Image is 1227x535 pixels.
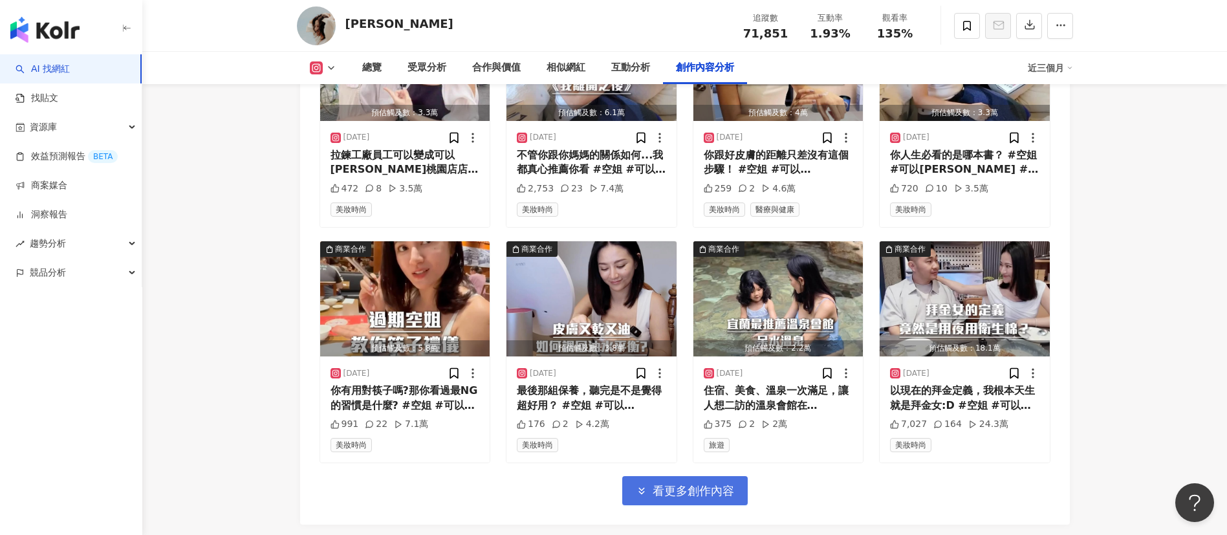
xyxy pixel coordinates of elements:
[933,418,962,431] div: 164
[320,340,490,356] div: 預估觸及數：5.8萬
[320,105,490,121] div: 預估觸及數：3.3萬
[968,418,1008,431] div: 24.3萬
[693,241,863,356] button: 商業合作預估觸及數：2.2萬
[806,12,855,25] div: 互動率
[30,229,66,258] span: 趨勢分析
[1175,483,1214,522] iframe: Help Scout Beacon - Open
[530,368,556,379] div: [DATE]
[761,418,787,431] div: 2萬
[331,384,480,413] div: 你有用對筷子嗎?那你看過最NG的習慣是什麼? #空姐 #可以[PERSON_NAME] #過期空姐 #面膜 #男生做臉 #過期空姐KIKO #kozy #KOOII #台北做臉 #台中做臉 #高...
[890,202,931,217] span: 美妝時尚
[506,241,677,356] img: post-image
[676,60,734,76] div: 創作內容分析
[10,17,80,43] img: logo
[16,239,25,248] span: rise
[320,241,490,356] img: post-image
[717,368,743,379] div: [DATE]
[704,148,853,177] div: 你跟好皮膚的距離只差沒有這個步驟！ #空姐 #可以[PERSON_NAME] #過期空姐 #面膜 #男生做臉 #過期空姐KIKO #kozy #KOOII #台北做臉 #台中做臉 #高雄做臉 #...
[16,92,58,105] a: 找貼文
[954,182,988,195] div: 3.5萬
[517,202,558,217] span: 美妝時尚
[552,418,569,431] div: 2
[16,63,70,76] a: searchAI 找網紅
[331,438,372,452] span: 美妝時尚
[345,16,453,32] div: [PERSON_NAME]
[547,60,585,76] div: 相似網紅
[903,132,929,143] div: [DATE]
[517,438,558,452] span: 美妝時尚
[653,484,734,498] span: 看更多創作內容
[704,438,730,452] span: 旅遊
[743,27,788,40] span: 71,851
[472,60,521,76] div: 合作與價值
[880,241,1050,356] button: 商業合作預估觸及數：18.1萬
[506,105,677,121] div: 預估觸及數：6.1萬
[521,243,552,256] div: 商業合作
[506,340,677,356] div: 預估觸及數：3.8萬
[388,182,422,195] div: 3.5萬
[30,113,57,142] span: 資源庫
[331,418,359,431] div: 991
[407,60,446,76] div: 受眾分析
[903,368,929,379] div: [DATE]
[530,132,556,143] div: [DATE]
[871,12,920,25] div: 觀看率
[890,148,1039,177] div: 你人生必看的是哪本書？ #空姐 #可以[PERSON_NAME] #過期空姐 #面膜 #男生做臉 #過期空姐KIKO #kozy #KOOII #台北做臉 #台中做臉 #高雄做臉 #肌膚諮詢 #...
[517,148,666,177] div: 不管你跟你媽媽的關係如何...我都真心推薦你看 #空姐 #可以[PERSON_NAME] #過期空姐 #面膜 #男生做臉 #過期空姐KIKO #kozy #KOOII #台北做臉 #台中做臉 #...
[16,150,118,163] a: 效益預測報告BETA
[708,243,739,256] div: 商業合作
[575,418,609,431] div: 4.2萬
[877,27,913,40] span: 135%
[517,182,554,195] div: 2,753
[365,418,387,431] div: 22
[331,182,359,195] div: 472
[320,241,490,356] button: 商業合作預估觸及數：5.8萬
[895,243,926,256] div: 商業合作
[622,476,748,505] button: 看更多創作內容
[693,105,863,121] div: 預估觸及數：4萬
[890,182,918,195] div: 720
[611,60,650,76] div: 互動分析
[890,384,1039,413] div: 以現在的拜金定義，我根本天生就是拜金女:D #空姐 #可以[PERSON_NAME] #過期空姐 #面膜 #男生做臉 #過期空姐KIKO #kozy #KOOII #台北做臉 #台中做臉 #高雄...
[343,132,370,143] div: [DATE]
[297,6,336,45] img: KOL Avatar
[343,368,370,379] div: [DATE]
[704,202,745,217] span: 美妝時尚
[331,148,480,177] div: 拉鍊工廠員工可以變成可以[PERSON_NAME]桃園店店長? #空姐 #可以[PERSON_NAME] #過期空姐 #面膜 #男生做臉 #過期空姐KIKO #kozy #KOOII #台北做臉...
[362,60,382,76] div: 總覽
[1028,58,1073,78] div: 近三個月
[761,182,796,195] div: 4.6萬
[30,258,66,287] span: 競品分析
[335,243,366,256] div: 商業合作
[394,418,428,431] div: 7.1萬
[880,340,1050,356] div: 預估觸及數：18.1萬
[717,132,743,143] div: [DATE]
[738,418,755,431] div: 2
[16,179,67,192] a: 商案媒合
[890,438,931,452] span: 美妝時尚
[365,182,382,195] div: 8
[738,182,755,195] div: 2
[693,241,863,356] img: post-image
[517,418,545,431] div: 176
[517,384,666,413] div: 最後那組保養，聽完是不是覺得超好用？ #空姐 #可以[PERSON_NAME] #過期空姐 #面膜 #男生做臉 #過期空姐KIKO #kozy #KOOII #台北做臉 #台中做臉 #高雄做臉 ...
[810,27,850,40] span: 1.93%
[750,202,799,217] span: 醫療與健康
[704,182,732,195] div: 259
[880,105,1050,121] div: 預估觸及數：3.3萬
[704,418,732,431] div: 375
[589,182,624,195] div: 7.4萬
[16,208,67,221] a: 洞察報告
[693,340,863,356] div: 預估觸及數：2.2萬
[506,241,677,356] button: 商業合作預估觸及數：3.8萬
[704,384,853,413] div: 住宿、美食、溫泉一次滿足，讓人想二訪的溫泉會館在[GEOGRAPHIC_DATA]? #空姐 #可以[PERSON_NAME] #過期空姐 #面膜 #男生做臉 #過期空姐KIKO #kozy #...
[925,182,948,195] div: 10
[331,202,372,217] span: 美妝時尚
[560,182,583,195] div: 23
[880,241,1050,356] img: post-image
[890,418,927,431] div: 7,027
[741,12,790,25] div: 追蹤數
